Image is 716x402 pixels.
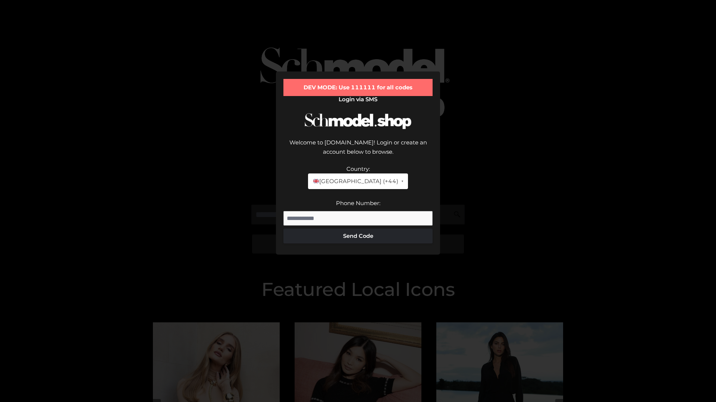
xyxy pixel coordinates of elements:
div: DEV MODE: Use 111111 for all codes [283,79,433,96]
img: Schmodel Logo [302,106,414,136]
button: Send Code [283,229,433,243]
span: [GEOGRAPHIC_DATA] (+44) [313,176,398,186]
h2: Login via SMS [283,96,433,103]
label: Phone Number: [336,200,380,207]
label: Country: [346,165,370,172]
img: 🇬🇧 [313,178,319,184]
div: Welcome to [DOMAIN_NAME]! Login or create an account below to browse. [283,138,433,164]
